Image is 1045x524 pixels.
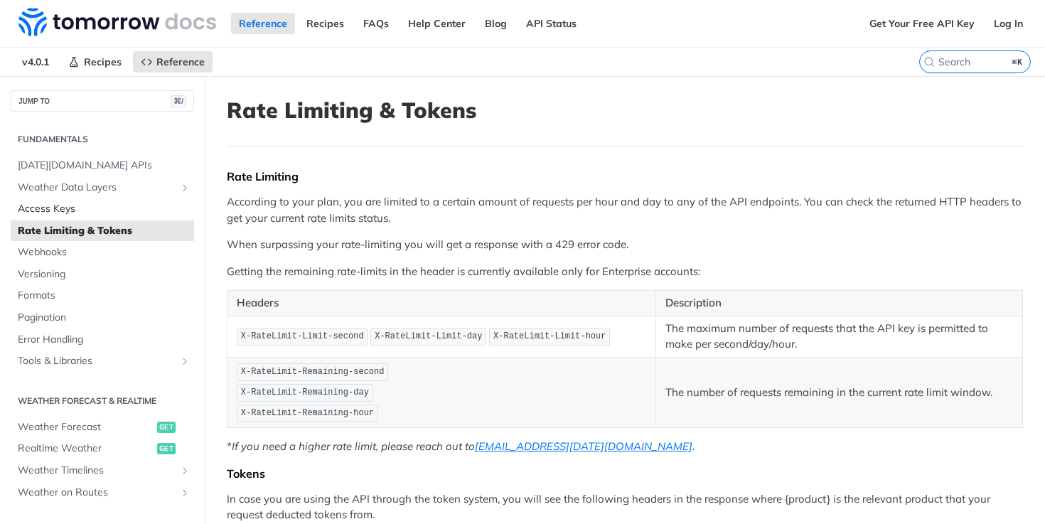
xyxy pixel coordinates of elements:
[227,264,1023,280] p: Getting the remaining rate-limits in the header is currently available only for Enterprise accounts:
[11,395,194,407] h2: Weather Forecast & realtime
[11,438,194,459] a: Realtime Weatherget
[299,13,352,34] a: Recipes
[11,242,194,263] a: Webhooks
[11,482,194,503] a: Weather on RoutesShow subpages for Weather on Routes
[227,237,1023,253] p: When surpassing your rate-limiting you will get a response with a 429 error code.
[11,460,194,481] a: Weather TimelinesShow subpages for Weather Timelines
[11,285,194,306] a: Formats
[11,351,194,372] a: Tools & LibrariesShow subpages for Tools & Libraries
[18,354,176,368] span: Tools & Libraries
[18,267,191,282] span: Versioning
[18,442,154,456] span: Realtime Weather
[11,307,194,328] a: Pagination
[232,439,695,453] em: If you need a higher rate limit, please reach out to .
[179,465,191,476] button: Show subpages for Weather Timelines
[375,331,482,341] span: X-RateLimit-Limit-day
[84,55,122,68] span: Recipes
[18,420,154,434] span: Weather Forecast
[11,220,194,242] a: Rate Limiting & Tokens
[241,331,364,341] span: X-RateLimit-Limit-second
[241,408,374,418] span: X-RateLimit-Remaining-hour
[1009,55,1027,69] kbd: ⌘K
[986,13,1031,34] a: Log In
[11,198,194,220] a: Access Keys
[11,133,194,146] h2: Fundamentals
[11,417,194,438] a: Weather Forecastget
[227,491,1023,523] p: In case you are using the API through the token system, you will see the following headers in the...
[227,466,1023,481] div: Tokens
[231,13,295,34] a: Reference
[665,295,1013,311] p: Description
[18,8,216,36] img: Tomorrow.io Weather API Docs
[60,51,129,73] a: Recipes
[18,486,176,500] span: Weather on Routes
[11,177,194,198] a: Weather Data LayersShow subpages for Weather Data Layers
[171,95,186,107] span: ⌘/
[179,355,191,367] button: Show subpages for Tools & Libraries
[18,159,191,173] span: [DATE][DOMAIN_NAME] APIs
[227,194,1023,226] p: According to your plan, you are limited to a certain amount of requests per hour and day to any o...
[157,443,176,454] span: get
[18,311,191,325] span: Pagination
[179,182,191,193] button: Show subpages for Weather Data Layers
[157,422,176,433] span: get
[18,181,176,195] span: Weather Data Layers
[493,331,606,341] span: X-RateLimit-Limit-hour
[18,202,191,216] span: Access Keys
[518,13,584,34] a: API Status
[665,385,1013,401] p: The number of requests remaining in the current rate limit window.
[11,264,194,285] a: Versioning
[179,487,191,498] button: Show subpages for Weather on Routes
[133,51,213,73] a: Reference
[241,367,385,377] span: X-RateLimit-Remaining-second
[923,56,935,68] svg: Search
[11,329,194,351] a: Error Handling
[665,321,1013,353] p: The maximum number of requests that the API key is permitted to make per second/day/hour.
[477,13,515,34] a: Blog
[355,13,397,34] a: FAQs
[11,155,194,176] a: [DATE][DOMAIN_NAME] APIs
[237,295,646,311] p: Headers
[400,13,473,34] a: Help Center
[18,224,191,238] span: Rate Limiting & Tokens
[227,169,1023,183] div: Rate Limiting
[11,90,194,112] button: JUMP TO⌘/
[18,464,176,478] span: Weather Timelines
[18,245,191,260] span: Webhooks
[14,51,57,73] span: v4.0.1
[156,55,205,68] span: Reference
[18,333,191,347] span: Error Handling
[475,439,692,453] a: [EMAIL_ADDRESS][DATE][DOMAIN_NAME]
[862,13,982,34] a: Get Your Free API Key
[227,97,1023,123] h1: Rate Limiting & Tokens
[18,289,191,303] span: Formats
[241,387,369,397] span: X-RateLimit-Remaining-day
